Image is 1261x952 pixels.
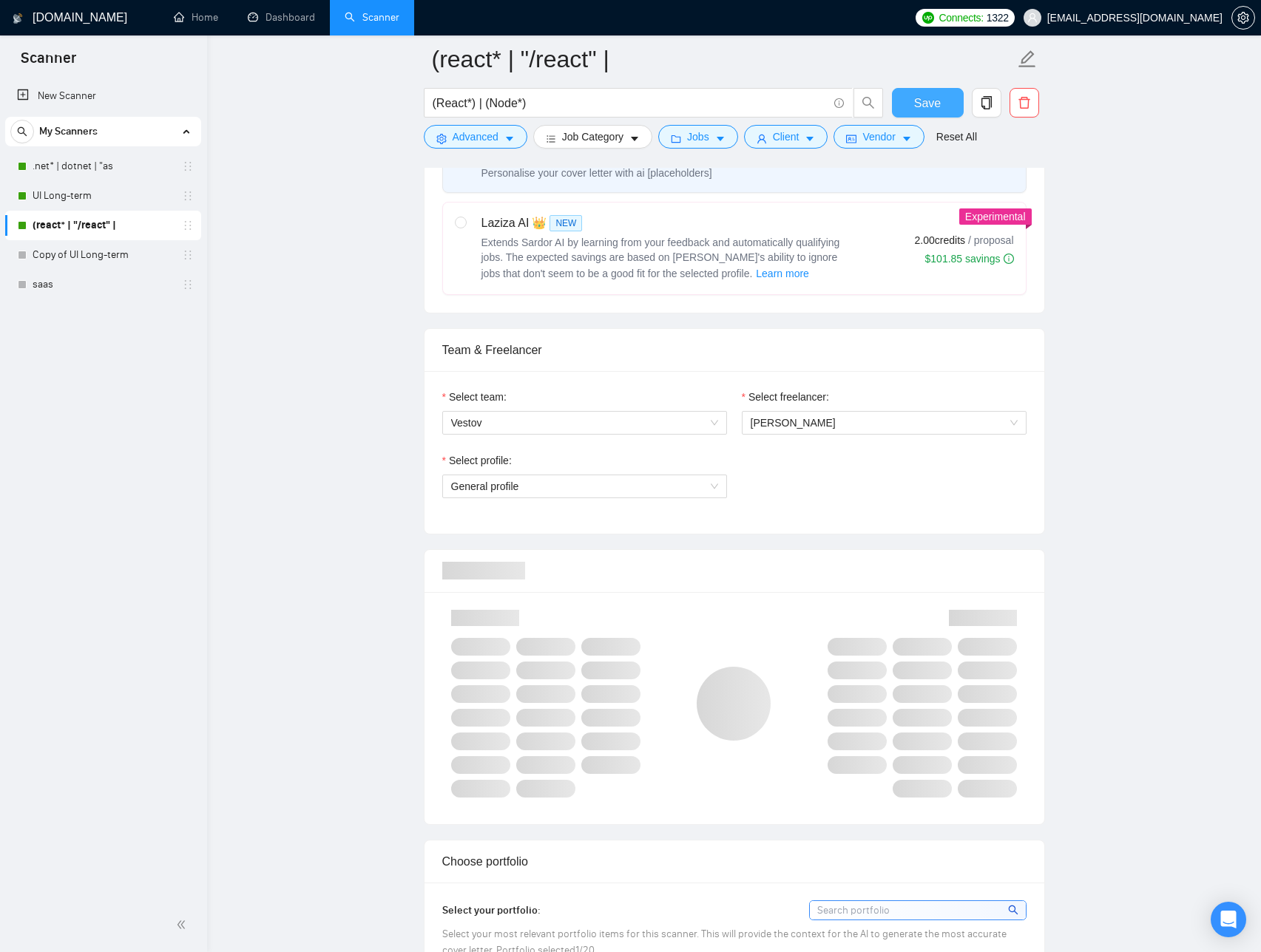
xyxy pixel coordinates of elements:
[182,190,194,202] span: holder
[834,125,924,149] button: idcardVendorcaret-down
[1211,902,1246,937] div: Open Intercom Messenger
[17,81,189,111] a: New Scanner
[755,265,810,282] button: Laziza AI NEWExtends Sardor AI by learning from your feedback and automatically qualifying jobs. ...
[550,215,582,231] span: NEW
[451,412,718,434] span: Vestov
[182,160,194,172] span: holder
[915,232,965,248] span: 2.00 credits
[939,10,983,26] span: Connects:
[433,94,828,112] input: Search Freelance Jobs...
[853,88,883,118] button: search
[39,117,98,146] span: My Scanners
[182,279,194,290] span: holder
[481,166,712,180] div: Personalise your cover letter with ai [placeholders]
[965,211,1026,222] span: Experimental
[715,133,726,144] span: caret-down
[442,389,507,405] label: Select team:
[925,251,1014,266] div: $101.85 savings
[449,452,512,469] span: Select profile:
[481,214,851,232] div: Laziza AI
[5,117,201,299] li: My Scanners
[892,88,964,118] button: Save
[922,12,934,24] img: upwork-logo.png
[987,10,1009,26] span: 1322
[5,81,201,111] li: New Scanner
[10,120,34,143] button: search
[453,129,498,145] span: Advanced
[658,125,738,149] button: folderJobscaret-down
[532,214,547,232] span: 👑
[854,96,882,109] span: search
[1231,12,1255,24] a: setting
[1231,6,1255,30] button: setting
[862,129,895,145] span: Vendor
[424,125,527,149] button: settingAdvancedcaret-down
[11,126,33,137] span: search
[504,133,515,144] span: caret-down
[33,240,173,270] a: Copy of UI Long-term
[1027,13,1038,23] span: user
[442,840,1027,883] div: Choose portfolio
[751,417,836,429] span: [PERSON_NAME]
[834,98,844,108] span: info-circle
[442,329,1027,371] div: Team & Freelancer
[1010,96,1038,109] span: delete
[1010,88,1039,118] button: delete
[182,220,194,231] span: holder
[773,129,799,145] span: Client
[436,133,447,144] span: setting
[1232,12,1254,24] span: setting
[1004,254,1014,264] span: info-circle
[33,181,173,211] a: UI Long-term
[533,125,652,149] button: barsJob Categorycaret-down
[174,11,218,24] a: homeHome
[1008,902,1021,918] span: search
[432,41,1015,78] input: Scanner name...
[345,11,399,24] a: searchScanner
[972,88,1001,118] button: copy
[629,133,640,144] span: caret-down
[687,129,709,145] span: Jobs
[1018,50,1037,69] span: edit
[248,11,315,24] a: dashboardDashboard
[968,233,1013,248] span: / proposal
[546,133,556,144] span: bars
[757,133,767,144] span: user
[481,237,840,279] span: Extends Sardor AI by learning from your feedback and automatically qualifying jobs. The expected ...
[846,133,856,144] span: idcard
[33,270,173,299] a: saas
[9,47,88,78] span: Scanner
[451,475,718,497] span: General profile
[973,96,1001,109] span: copy
[33,152,173,181] a: .net* | dotnet | "as
[756,265,809,282] span: Learn more
[33,211,173,240] a: (react* | "/react" |
[742,389,829,405] label: Select freelancer:
[13,7,23,30] img: logo
[810,901,1026,919] input: Search portfolio
[936,129,977,145] a: Reset All
[744,125,828,149] button: userClientcaret-down
[562,129,623,145] span: Job Category
[176,917,191,932] span: double-left
[671,133,681,144] span: folder
[805,133,815,144] span: caret-down
[442,904,541,917] span: Select your portfolio:
[914,94,941,112] span: Save
[902,133,912,144] span: caret-down
[182,249,194,261] span: holder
